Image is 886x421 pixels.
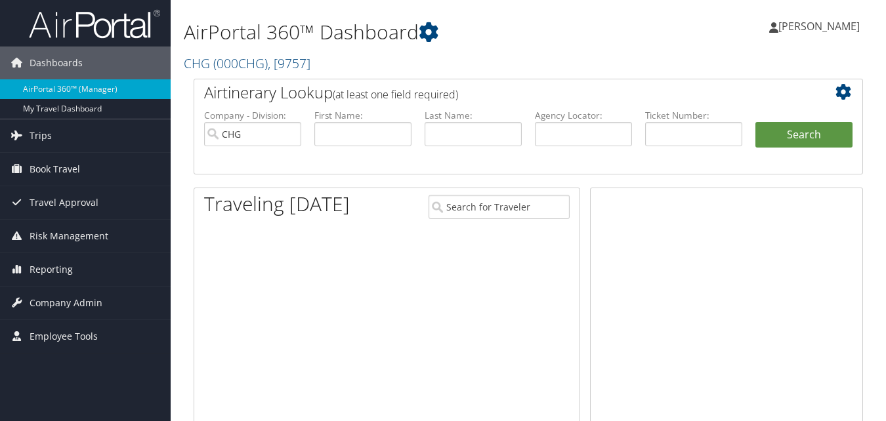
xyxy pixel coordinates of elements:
[778,19,860,33] span: [PERSON_NAME]
[30,153,80,186] span: Book Travel
[30,220,108,252] span: Risk Management
[314,109,411,122] label: First Name:
[184,18,643,46] h1: AirPortal 360™ Dashboard
[769,7,873,46] a: [PERSON_NAME]
[204,81,797,104] h2: Airtinerary Lookup
[333,87,458,102] span: (at least one field required)
[30,320,98,353] span: Employee Tools
[30,119,52,152] span: Trips
[204,190,350,218] h1: Traveling [DATE]
[30,287,102,319] span: Company Admin
[204,109,301,122] label: Company - Division:
[29,9,160,39] img: airportal-logo.png
[429,195,569,219] input: Search for Traveler
[268,54,310,72] span: , [ 9757 ]
[755,122,853,148] button: Search
[30,253,73,286] span: Reporting
[30,186,98,219] span: Travel Approval
[535,109,632,122] label: Agency Locator:
[425,109,522,122] label: Last Name:
[213,54,268,72] span: ( 000CHG )
[645,109,742,122] label: Ticket Number:
[30,47,83,79] span: Dashboards
[184,54,310,72] a: CHG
